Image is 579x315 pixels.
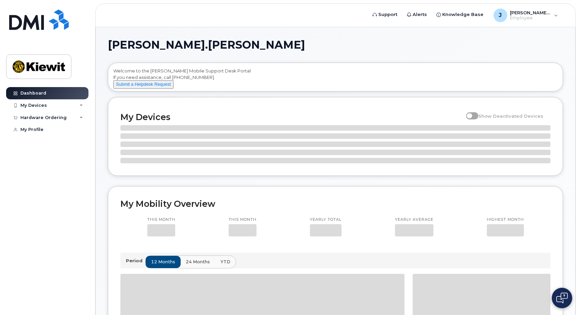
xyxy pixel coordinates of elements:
[478,113,543,119] span: Show Deactivated Devices
[113,80,173,89] button: Submit a Helpdesk Request
[310,217,342,222] p: Yearly total
[186,259,210,265] span: 24 months
[108,40,305,50] span: [PERSON_NAME].[PERSON_NAME]
[229,217,257,222] p: This month
[556,293,568,303] img: Open chat
[120,199,550,209] h2: My Mobility Overview
[147,217,175,222] p: This month
[120,112,463,122] h2: My Devices
[113,81,173,87] a: Submit a Helpdesk Request
[220,259,230,265] span: YTD
[466,110,472,115] input: Show Deactivated Devices
[395,217,433,222] p: Yearly average
[126,258,145,264] p: Period
[487,217,524,222] p: Highest month
[113,68,558,89] div: Welcome to the [PERSON_NAME] Mobile Support Desk Portal If you need assistance, call [PHONE_NUMBER].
